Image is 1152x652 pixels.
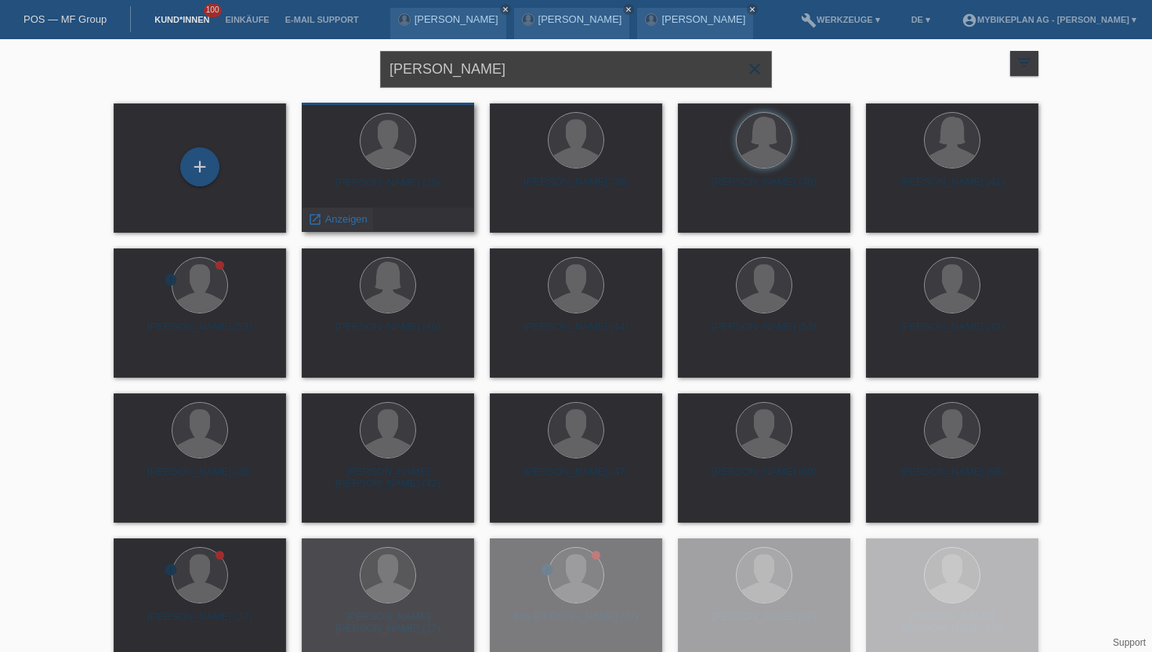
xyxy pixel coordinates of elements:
a: POS — MF Group [24,13,107,25]
div: [PERSON_NAME] (36) [690,610,838,636]
a: buildWerkzeuge ▾ [793,15,888,24]
a: E-Mail Support [277,15,367,24]
div: [PERSON_NAME] [PERSON_NAME] (37) [314,610,462,636]
i: close [745,60,764,78]
i: account_circle [962,13,977,28]
a: close [500,4,511,15]
input: Suche... [380,51,772,88]
div: [PERSON_NAME] (42) [878,321,1026,346]
div: [PERSON_NAME] (60) [690,465,838,491]
a: [PERSON_NAME] [661,13,745,25]
a: account_circleMybikeplan AG - [PERSON_NAME] ▾ [954,15,1144,24]
i: error [164,273,178,287]
div: [PERSON_NAME] [PERSON_NAME] (42) [314,465,462,491]
i: close [625,5,632,13]
i: error [164,563,178,577]
div: Unbestätigt, in Bearbeitung [540,563,554,579]
div: [PERSON_NAME] [PERSON_NAME] (46) [878,610,1026,636]
i: error [540,563,554,577]
a: close [747,4,758,15]
i: close [748,5,756,13]
i: launch [308,212,322,226]
div: [PERSON_NAME] (47) [502,465,650,491]
div: [PERSON_NAME] (53) [126,321,274,346]
div: [PERSON_NAME] (46) [314,321,462,346]
i: build [801,13,817,28]
a: Support [1113,637,1146,648]
a: [PERSON_NAME] [415,13,498,25]
div: [PERSON_NAME] (53) [690,321,838,346]
i: close [502,5,509,13]
div: [PERSON_NAME] (30) [502,176,650,201]
div: Kund*in hinzufügen [181,154,219,180]
div: [PERSON_NAME] (27) [126,610,274,636]
i: filter_list [1016,54,1033,71]
span: Anzeigen [325,213,368,225]
div: [PERSON_NAME] (38) [690,176,838,201]
div: [PERSON_NAME] (39) [314,176,462,201]
a: launch Anzeigen [308,213,368,225]
div: [PERSON_NAME] (58) [878,465,1026,491]
div: [PERSON_NAME] (26) [126,465,274,491]
a: Kund*innen [147,15,217,24]
a: Einkäufe [217,15,277,24]
div: Unbestätigt, in Bearbeitung [164,273,178,289]
a: close [623,4,634,15]
div: [PERSON_NAME] (41) [878,176,1026,201]
a: DE ▾ [904,15,938,24]
div: [PERSON_NAME] (44) [502,321,650,346]
div: Unbestätigt, in Bearbeitung [164,563,178,579]
span: 100 [204,4,223,17]
a: [PERSON_NAME] [538,13,622,25]
div: Key [PERSON_NAME] (41) [502,610,650,636]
